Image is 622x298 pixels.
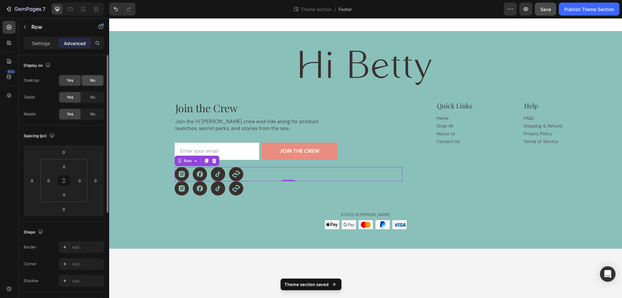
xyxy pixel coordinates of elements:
img: gempages_576926969862554466-1480db5d-c313-488f-ac41-dcec6376eb9a.webp [249,202,264,211]
div: Mobile [24,111,36,117]
div: Add... [72,261,102,267]
span: Save [540,6,551,12]
button: Save [535,3,556,16]
div: Border [24,244,36,250]
p: 7 [42,5,45,13]
p: Quick Links [328,84,379,91]
a: Shop All [327,105,344,111]
p: Help [415,84,466,91]
div: Corner [24,261,37,267]
input: 0 [57,147,70,157]
a: Home [327,97,340,103]
div: Row [73,140,84,146]
p: ©2025, Hi [PERSON_NAME]. [8,194,504,199]
span: Footer [339,6,352,13]
a: Terms of Service [414,120,449,126]
img: gempages_576926969862554466-45184201-4010-413f-8544-845c78e1c3a5.webp [233,202,247,211]
a: FAQs [414,97,425,103]
img: gempages_576926969862554466-3e60c014-9c8f-4a39-8472-bdb6094cf658.webp [283,202,297,211]
img: gempages_576926969862554466-7c0dcdde-1feb-4e0d-beb3-f4eaeacf1f1b.webp [266,202,281,211]
a: Shipping & Refund [414,105,453,111]
p: Advanced [64,40,86,47]
div: 450 [6,69,16,74]
input: 0 [91,176,100,185]
button: Publish Theme Section [559,3,619,16]
div: Undo/Redo [109,3,135,16]
span: Theme section [299,6,333,13]
div: Add... [72,278,102,284]
input: 0px [44,176,53,185]
div: Spacing (px) [24,132,56,140]
p: Join the Hi [PERSON_NAME] crew and ride along for product launches, secret perks, and stories fro... [66,100,226,114]
div: Shape [24,228,44,237]
button: 7 [3,3,48,16]
span: No [90,77,95,83]
span: No [90,94,95,100]
div: Shadow [24,278,39,284]
input: 0 [27,176,37,185]
div: Tablet [24,94,35,100]
button: JOIN THE CREW [153,125,228,142]
input: Enter your email [65,125,150,142]
div: JOIN THE CREW [170,130,210,137]
div: Add... [72,244,102,250]
input: 0px [58,162,71,172]
a: Contact Us [327,120,351,126]
p: Row [31,23,86,31]
input: 0px [75,176,85,185]
p: Theme section saved [284,281,328,288]
div: Publish Theme Section [564,6,614,13]
input: 0 [57,204,70,214]
span: Yes [67,111,73,117]
div: Open Intercom Messenger [600,266,616,282]
span: Yes [67,94,73,100]
div: Desktop [24,77,39,83]
iframe: Design area [109,18,622,298]
span: No [90,111,95,117]
h2: Join the Crew [65,83,293,97]
input: 0px [58,190,71,199]
img: gempages_576926969862554466-76801168-c099-4738-aa4e-af5dfb1188f6.webp [216,202,230,211]
a: About us [327,113,346,118]
a: Privacy Policy [414,113,443,118]
img: gempages_576926969862554466-998201ac-e2e2-4d60-b9a4-80e0f813a7c2.webp [191,32,322,67]
div: Display on [24,61,52,70]
span: / [334,6,336,13]
p: Settings [32,40,50,47]
span: Yes [67,77,73,83]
